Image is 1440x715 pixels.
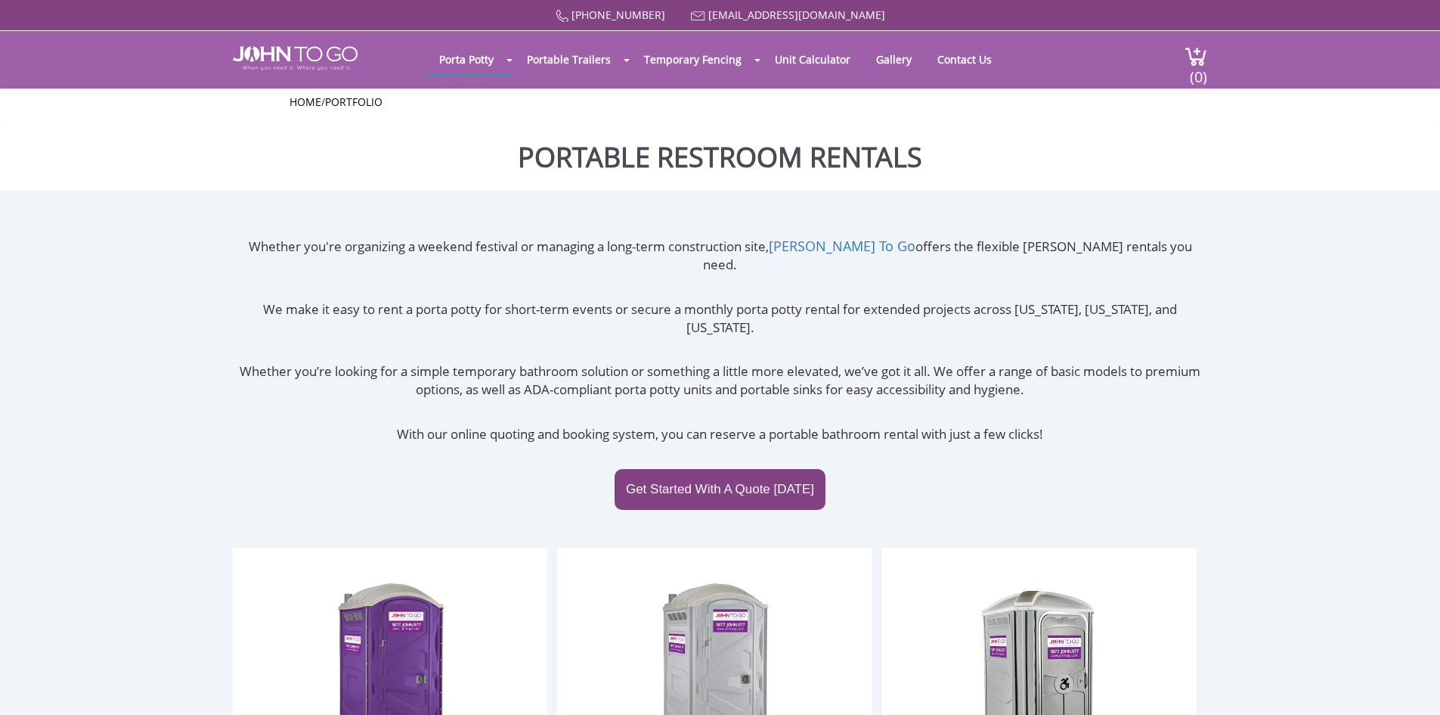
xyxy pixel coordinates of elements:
[516,45,622,74] a: Portable Trailers
[233,46,358,70] img: JOHN to go
[1189,54,1207,87] span: (0)
[233,362,1207,399] p: Whether you’re looking for a simple temporary bathroom solution or something a little more elevat...
[233,300,1207,337] p: We make it easy to rent a porta potty for short-term events or secure a monthly porta potty renta...
[233,237,1207,275] p: Whether you're organizing a weekend festival or managing a long-term construction site, offers th...
[325,95,382,109] a: Portfolio
[290,95,321,109] a: Home
[633,45,753,74] a: Temporary Fencing
[865,45,923,74] a: Gallery
[428,45,505,74] a: Porta Potty
[763,45,862,74] a: Unit Calculator
[691,11,705,21] img: Mail
[1185,46,1207,67] img: cart a
[708,8,885,22] a: [EMAIL_ADDRESS][DOMAIN_NAME]
[571,8,665,22] a: [PHONE_NUMBER]
[615,469,825,510] a: Get Started With A Quote [DATE]
[290,95,1151,110] ul: /
[233,425,1207,443] p: With our online quoting and booking system, you can reserve a portable bathroom rental with just ...
[556,10,568,23] img: Call
[769,237,915,255] a: [PERSON_NAME] To Go
[926,45,1003,74] a: Contact Us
